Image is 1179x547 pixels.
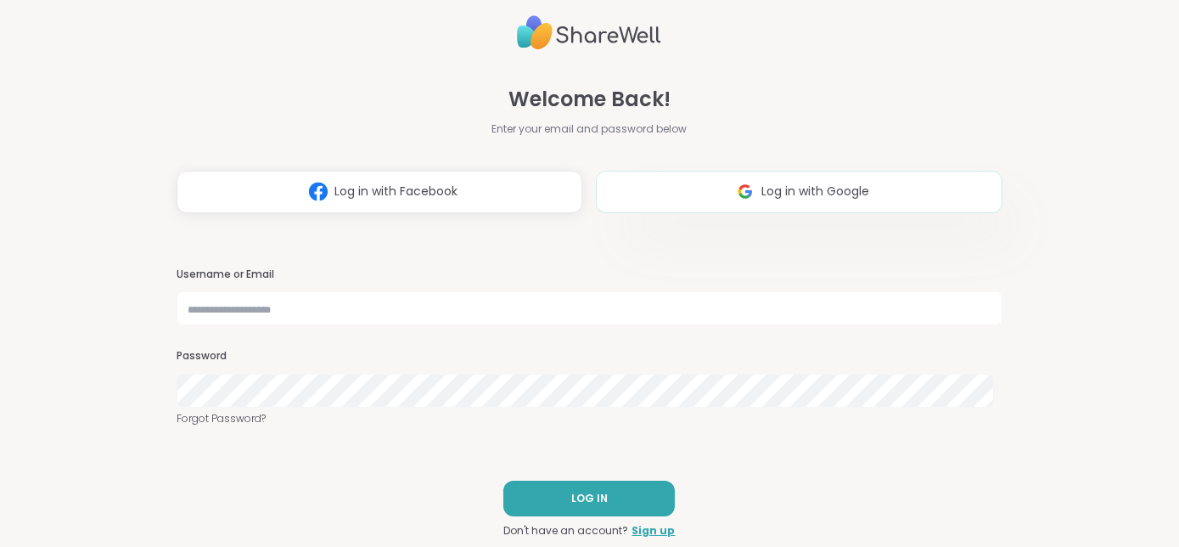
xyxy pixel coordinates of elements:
h3: Password [177,349,1002,364]
img: ShareWell Logomark [302,176,334,207]
a: Forgot Password? [177,411,1002,426]
span: Log in with Google [761,183,869,200]
button: LOG IN [503,481,675,516]
span: LOG IN [571,491,608,506]
img: ShareWell Logo [517,8,661,57]
h3: Username or Email [177,268,1002,282]
button: Log in with Facebook [177,171,582,213]
button: Log in with Google [596,171,1002,213]
span: Enter your email and password below [491,121,687,137]
span: Welcome Back! [508,84,671,115]
span: Don't have an account? [503,523,628,539]
img: ShareWell Logomark [729,176,761,207]
span: Log in with Facebook [334,183,458,200]
a: Sign up [632,523,675,539]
